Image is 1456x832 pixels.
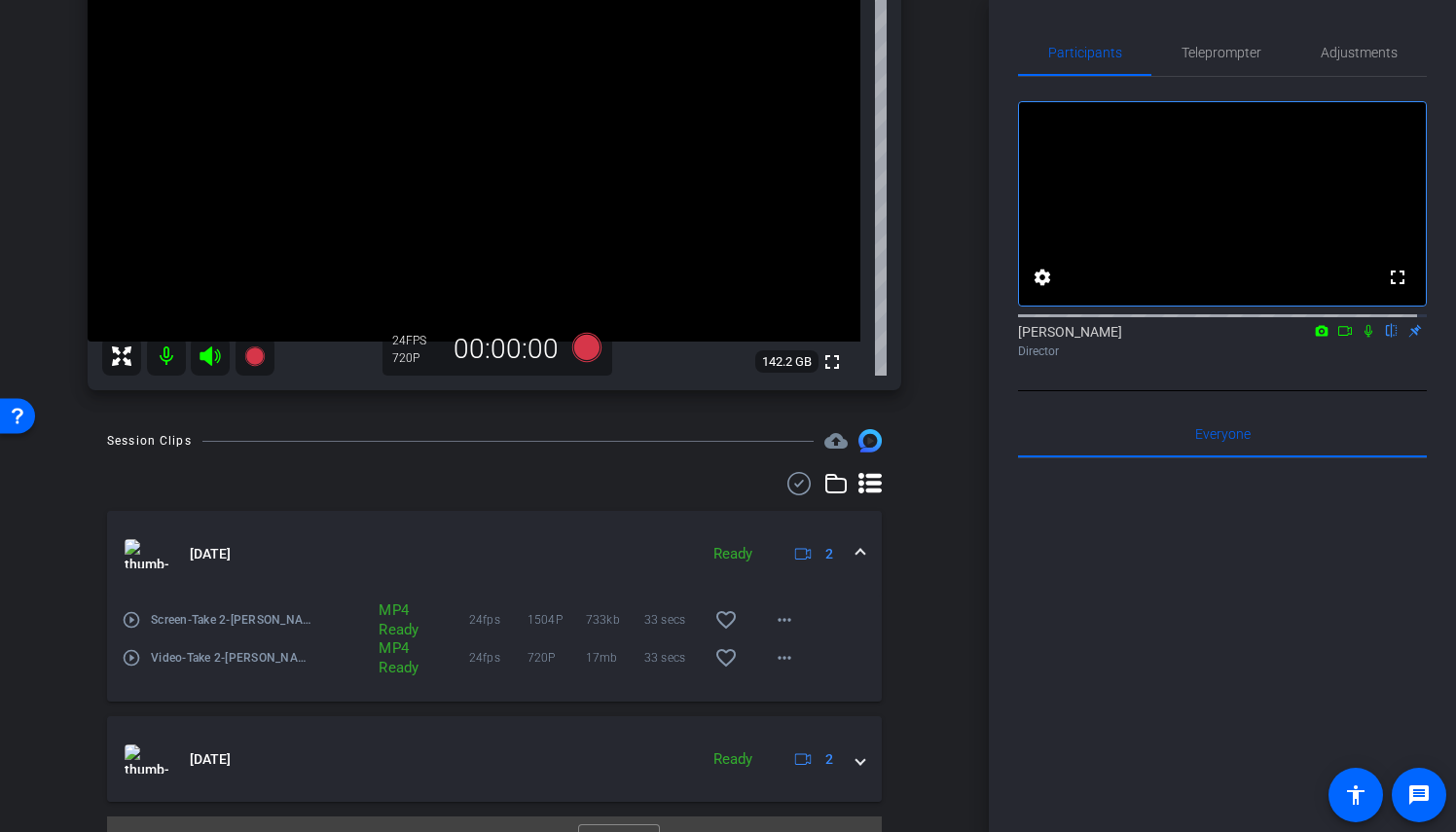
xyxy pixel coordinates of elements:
[858,429,882,452] img: Session clips
[107,431,192,451] div: Session Clips
[586,648,644,668] span: 17mb
[369,600,415,639] div: MP4 Ready
[392,350,441,366] div: 720P
[441,333,571,366] div: 00:00:00
[107,716,882,802] mat-expansion-panel-header: thumb-nail[DATE]Ready2
[107,511,882,597] mat-expansion-panel-header: thumb-nail[DATE]Ready2
[704,748,762,771] div: Ready
[1407,783,1431,807] mat-icon: message
[1182,46,1261,59] span: Teleprompter
[392,333,441,348] div: 24
[151,648,315,668] span: Video-Take 2-[PERSON_NAME]-2025-09-12-10-48-23-610-0
[125,539,168,568] img: thumb-nail
[820,350,844,374] mat-icon: fullscreen
[644,610,703,630] span: 33 secs
[528,648,586,668] span: 720P
[1386,266,1409,289] mat-icon: fullscreen
[122,610,141,630] mat-icon: play_circle_outline
[1195,427,1251,441] span: Everyone
[1380,321,1403,339] mat-icon: flip
[406,334,426,347] span: FPS
[1018,322,1427,360] div: [PERSON_NAME]
[125,744,168,774] img: thumb-nail
[122,648,141,668] mat-icon: play_circle_outline
[773,608,796,632] mat-icon: more_horiz
[1321,46,1398,59] span: Adjustments
[469,610,528,630] span: 24fps
[107,597,882,702] div: thumb-nail[DATE]Ready2
[755,350,819,374] span: 142.2 GB
[824,429,848,452] span: Destinations for your clips
[528,610,586,630] span: 1504P
[644,648,703,668] span: 33 secs
[704,543,762,565] div: Ready
[369,638,415,677] div: MP4 Ready
[1048,46,1122,59] span: Participants
[190,749,231,770] span: [DATE]
[1344,783,1367,807] mat-icon: accessibility
[1031,266,1054,289] mat-icon: settings
[714,646,738,669] mat-icon: favorite_border
[469,648,528,668] span: 24fps
[151,610,315,630] span: Screen-Take 2-[PERSON_NAME]-2025-09-12-10-48-23-610-0
[1018,343,1427,360] div: Director
[824,429,848,452] mat-icon: cloud_upload
[586,610,644,630] span: 733kb
[825,749,833,770] span: 2
[190,544,231,564] span: [DATE]
[714,608,738,632] mat-icon: favorite_border
[825,544,833,564] span: 2
[773,646,796,669] mat-icon: more_horiz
